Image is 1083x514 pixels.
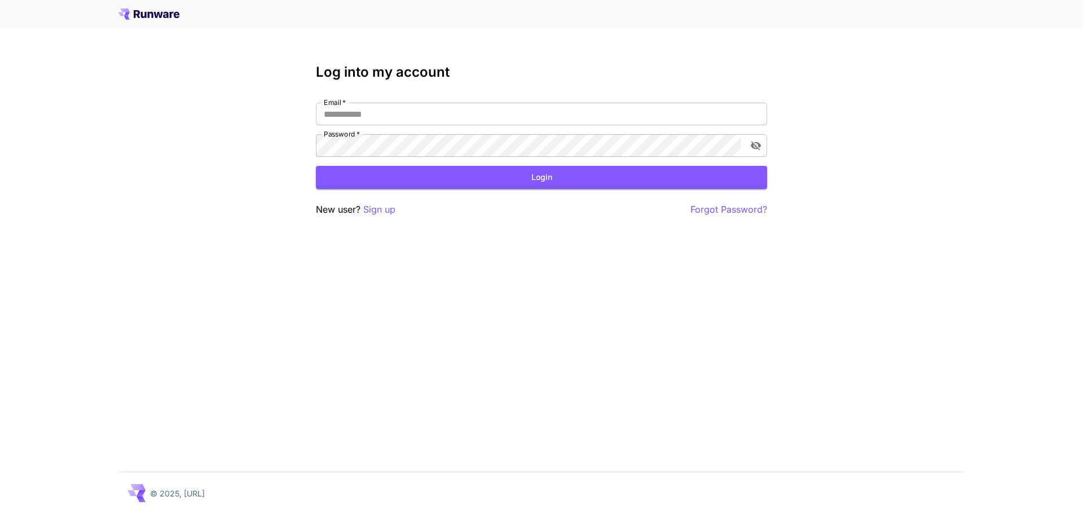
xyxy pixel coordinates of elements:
[363,203,395,217] button: Sign up
[690,203,767,217] button: Forgot Password?
[746,135,766,156] button: toggle password visibility
[316,166,767,189] button: Login
[324,98,346,107] label: Email
[316,64,767,80] h3: Log into my account
[316,203,395,217] p: New user?
[150,487,205,499] p: © 2025, [URL]
[324,129,360,139] label: Password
